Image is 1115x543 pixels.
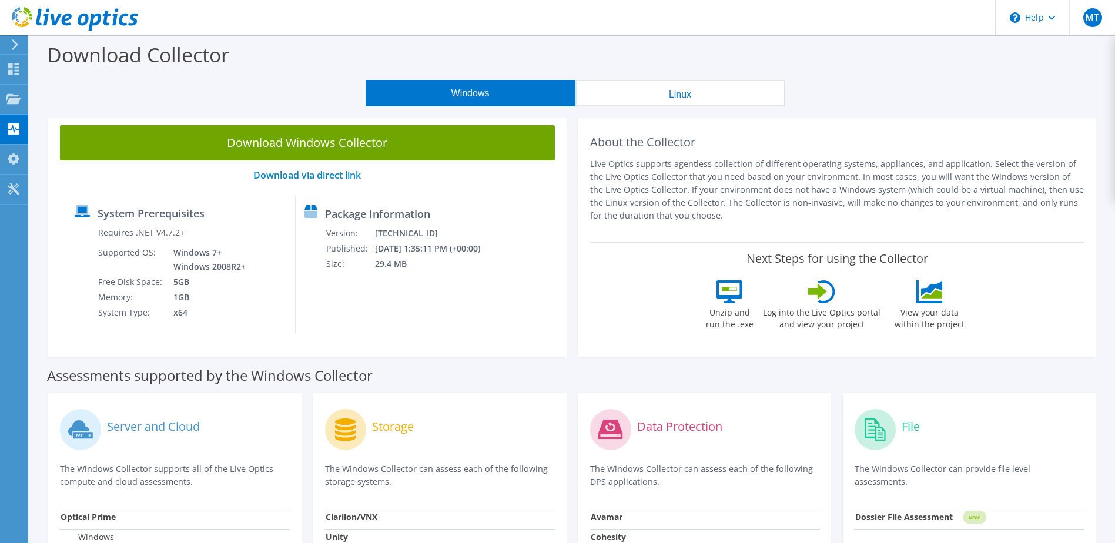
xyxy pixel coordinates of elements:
[165,290,248,305] td: 1GB
[326,241,374,256] td: Published:
[374,241,496,256] td: [DATE] 1:35:11 PM (+00:00)
[702,303,756,330] label: Unzip and run the .exe
[326,256,374,271] td: Size:
[855,511,953,522] strong: Dossier File Assessment
[98,305,165,320] td: System Type:
[165,305,248,320] td: x64
[98,274,165,290] td: Free Disk Space:
[61,531,114,543] label: Windows
[372,421,414,433] label: Storage
[637,421,722,433] label: Data Protection
[590,135,1085,149] h2: About the Collector
[47,41,229,68] label: Download Collector
[366,80,575,106] button: Windows
[325,208,430,220] label: Package Information
[1010,12,1020,23] svg: \n
[902,421,920,433] label: File
[60,462,290,488] p: The Windows Collector supports all of the Live Optics compute and cloud assessments.
[590,157,1085,222] p: Live Optics supports agentless collection of different operating systems, appliances, and applica...
[165,245,248,274] td: Windows 7+ Windows 2008R2+
[374,256,496,271] td: 29.4 MB
[165,274,248,290] td: 5GB
[575,80,785,106] button: Linux
[60,125,555,160] a: Download Windows Collector
[887,303,972,330] label: View your data within the project
[326,226,374,241] td: Version:
[762,303,881,330] label: Log into the Live Optics portal and view your project
[855,462,1084,488] p: The Windows Collector can provide file level assessments.
[1083,8,1102,27] span: MT
[98,245,165,274] td: Supported OS:
[746,252,928,266] label: Next Steps for using the Collector
[325,462,555,488] p: The Windows Collector can assess each of the following storage systems.
[591,511,622,522] strong: Avamar
[107,421,200,433] label: Server and Cloud
[47,370,373,381] label: Assessments supported by the Windows Collector
[326,511,377,522] strong: Clariion/VNX
[374,226,496,241] td: [TECHNICAL_ID]
[98,227,185,239] label: Requires .NET V4.7.2+
[591,531,626,542] strong: Cohesity
[590,462,820,488] p: The Windows Collector can assess each of the following DPS applications.
[61,511,116,522] strong: Optical Prime
[253,169,361,182] a: Download via direct link
[969,514,980,521] tspan: NEW!
[326,531,348,542] strong: Unity
[98,290,165,305] td: Memory:
[98,207,205,219] label: System Prerequisites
